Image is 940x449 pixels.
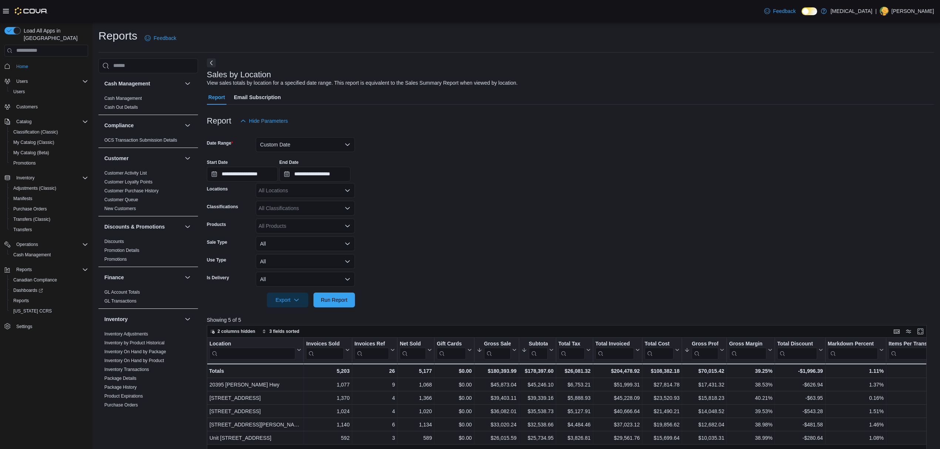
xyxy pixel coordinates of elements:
button: 3 fields sorted [259,327,302,336]
label: Is Delivery [207,275,229,281]
span: Promotions [13,160,36,166]
span: Inventory On Hand by Product [104,358,164,364]
span: Promotions [104,256,127,262]
div: 40.21% [729,394,772,402]
div: $178,397.60 [521,367,554,375]
h3: Cash Management [104,80,150,87]
button: Adjustments (Classic) [7,183,91,193]
div: 4 [354,394,395,402]
span: Classification (Classic) [13,129,58,135]
label: Products [207,222,226,227]
div: 0.16% [827,394,883,402]
div: Total Invoiced [595,340,634,347]
h3: Finance [104,274,124,281]
button: Inventory [104,315,182,323]
span: Transfers (Classic) [10,215,88,224]
label: Start Date [207,159,228,165]
div: $45,228.09 [595,394,640,402]
button: Gross Sales [477,340,517,359]
a: GL Account Totals [104,290,140,295]
button: Finance [104,274,182,281]
div: 1,077 [306,380,349,389]
h1: Reports [98,28,137,43]
div: Gift Cards [437,340,466,347]
button: Total Invoiced [595,340,640,359]
p: [PERSON_NAME] [892,7,934,16]
div: -$63.95 [777,394,823,402]
div: 38.53% [729,380,772,389]
a: Canadian Compliance [10,276,60,284]
span: Washington CCRS [10,307,88,315]
a: Transfers [10,225,35,234]
span: Transfers [13,227,32,233]
a: Cash Management [104,96,142,101]
label: End Date [279,159,299,165]
span: Inventory Adjustments [104,331,148,337]
span: Discounts [104,239,124,244]
button: All [256,272,355,287]
p: | [875,7,877,16]
button: [US_STATE] CCRS [7,306,91,316]
span: Feedback [154,34,176,42]
div: Compliance [98,136,198,148]
a: New Customers [104,206,136,211]
span: Operations [13,240,88,249]
button: Compliance [183,121,192,130]
div: 9 [354,380,395,389]
div: 1,370 [306,394,349,402]
div: 1,366 [400,394,432,402]
button: Total Discount [777,340,823,359]
input: Press the down key to open a popover containing a calendar. [207,167,278,182]
span: New Customers [104,206,136,212]
button: Users [1,76,91,87]
div: Total Cost [645,340,674,359]
a: Package Details [104,376,137,381]
button: Settings [1,321,91,331]
div: Subtotal [529,340,548,347]
h3: Report [207,117,231,125]
div: 5,177 [400,367,432,375]
span: Reports [16,267,32,273]
span: My Catalog (Classic) [13,139,54,145]
button: Transfers [7,224,91,235]
button: Classification (Classic) [7,127,91,137]
a: [US_STATE] CCRS [10,307,55,315]
button: Finance [183,273,192,282]
button: Reports [13,265,35,274]
div: $108,382.18 [645,367,679,375]
div: Markdown Percent [827,340,877,347]
a: Package History [104,385,137,390]
div: $23,520.93 [645,394,679,402]
a: Promotion Details [104,248,140,253]
button: Inventory [13,173,37,182]
button: Home [1,61,91,72]
a: Purchase Orders [104,402,138,408]
button: Total Tax [558,340,591,359]
button: Keyboard shortcuts [892,327,901,336]
div: Gross Sales [484,340,511,359]
span: Home [16,64,28,70]
button: Gross Profit [684,340,724,359]
button: Enter fullscreen [916,327,925,336]
span: Customers [13,102,88,111]
span: Adjustments (Classic) [13,185,56,191]
span: Inventory [13,173,88,182]
span: Reports [13,265,88,274]
a: Promotions [10,159,39,168]
a: Home [13,62,31,71]
button: Transfers (Classic) [7,214,91,224]
div: Inventory [98,330,198,430]
a: Customer Purchase History [104,188,159,193]
button: All [256,236,355,251]
div: $45,873.04 [477,380,517,389]
a: Transfers (Classic) [10,215,53,224]
div: Discounts & Promotions [98,237,198,267]
a: Customers [13,102,41,111]
h3: Inventory [104,315,128,323]
button: Location [209,340,301,359]
div: Gross Sales [484,340,511,347]
div: Markdown Percent [827,340,877,359]
button: Invoices Sold [306,340,349,359]
p: Showing 5 of 5 [207,316,934,324]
